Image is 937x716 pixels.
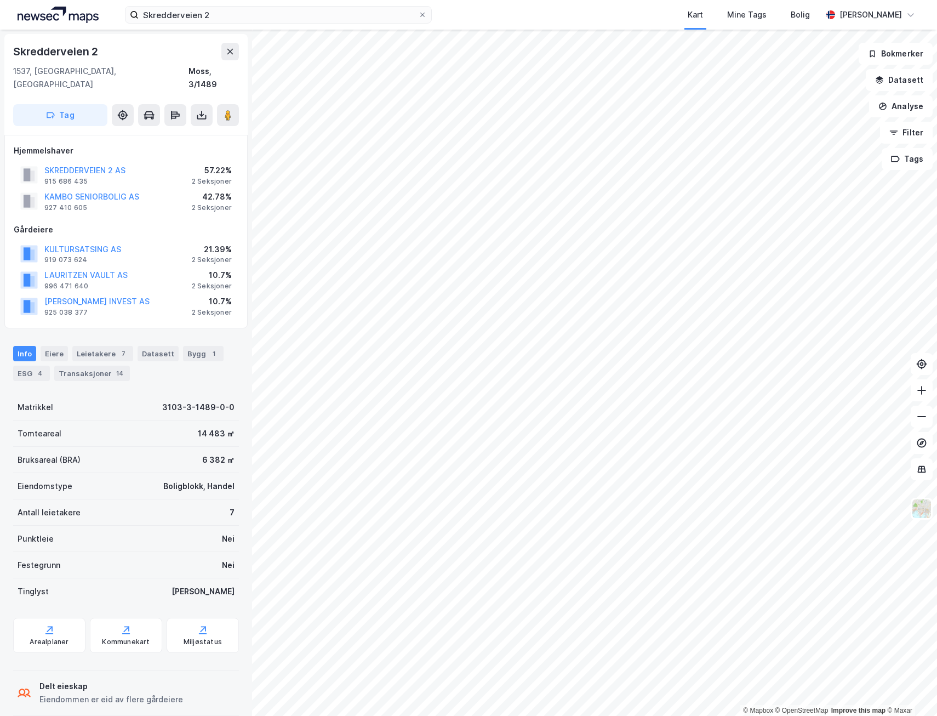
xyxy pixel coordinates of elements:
[743,707,773,714] a: Mapbox
[14,144,238,157] div: Hjemmelshaver
[18,7,99,23] img: logo.a4113a55bc3d86da70a041830d287a7e.svg
[162,401,235,414] div: 3103-3-1489-0-0
[18,427,61,440] div: Tomteareal
[791,8,810,21] div: Bolig
[192,269,232,282] div: 10.7%
[172,585,235,598] div: [PERSON_NAME]
[222,532,235,545] div: Nei
[44,308,88,317] div: 925 038 377
[139,7,418,23] input: Søk på adresse, matrikkel, gårdeiere, leietakere eller personer
[775,707,829,714] a: OpenStreetMap
[18,532,54,545] div: Punktleie
[114,368,125,379] div: 14
[35,368,45,379] div: 4
[880,122,933,144] button: Filter
[18,480,72,493] div: Eiendomstype
[911,498,932,519] img: Z
[138,346,179,361] div: Datasett
[222,559,235,572] div: Nei
[18,453,81,467] div: Bruksareal (BRA)
[30,638,68,646] div: Arealplaner
[183,346,224,361] div: Bygg
[192,164,232,177] div: 57.22%
[192,295,232,308] div: 10.7%
[18,506,81,519] div: Antall leietakere
[72,346,133,361] div: Leietakere
[882,148,933,170] button: Tags
[44,177,88,186] div: 915 686 435
[13,43,100,60] div: Skredderveien 2
[192,177,232,186] div: 2 Seksjoner
[188,65,239,91] div: Moss, 3/1489
[192,190,232,203] div: 42.78%
[192,255,232,264] div: 2 Seksjoner
[882,663,937,716] iframe: Chat Widget
[39,680,183,693] div: Delt eieskap
[163,480,235,493] div: Boligblokk, Handel
[18,401,53,414] div: Matrikkel
[13,104,107,126] button: Tag
[41,346,68,361] div: Eiere
[44,282,88,291] div: 996 471 640
[866,69,933,91] button: Datasett
[54,366,130,381] div: Transaksjoner
[118,348,129,359] div: 7
[39,693,183,706] div: Eiendommen er eid av flere gårdeiere
[869,95,933,117] button: Analyse
[13,65,188,91] div: 1537, [GEOGRAPHIC_DATA], [GEOGRAPHIC_DATA]
[208,348,219,359] div: 1
[192,282,232,291] div: 2 Seksjoner
[13,366,50,381] div: ESG
[839,8,902,21] div: [PERSON_NAME]
[727,8,767,21] div: Mine Tags
[831,707,885,714] a: Improve this map
[18,559,60,572] div: Festegrunn
[44,255,87,264] div: 919 073 624
[44,203,87,212] div: 927 410 605
[13,346,36,361] div: Info
[14,223,238,236] div: Gårdeiere
[202,453,235,467] div: 6 382 ㎡
[18,585,49,598] div: Tinglyst
[859,43,933,65] button: Bokmerker
[102,638,150,646] div: Kommunekart
[192,203,232,212] div: 2 Seksjoner
[184,638,222,646] div: Miljøstatus
[192,308,232,317] div: 2 Seksjoner
[198,427,235,440] div: 14 483 ㎡
[192,243,232,256] div: 21.39%
[230,506,235,519] div: 7
[688,8,703,21] div: Kart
